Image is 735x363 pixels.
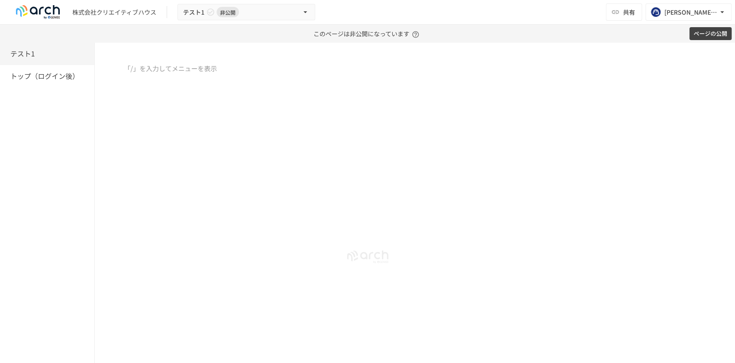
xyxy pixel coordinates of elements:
span: テスト1 [183,7,205,18]
button: 共有 [606,3,642,21]
h6: テスト1 [10,48,35,59]
div: 株式会社クリエイティブハウス [72,8,156,17]
p: このページは非公開になっています [313,25,422,43]
span: 非公開 [217,8,239,17]
img: logo-default@2x-9cf2c760.svg [10,5,65,19]
span: 共有 [623,7,635,17]
button: ページの公開 [689,27,732,41]
button: [PERSON_NAME][EMAIL_ADDRESS][DOMAIN_NAME] [645,3,732,21]
button: テスト1非公開 [177,4,315,21]
h6: トップ（ログイン後） [10,71,79,82]
div: [PERSON_NAME][EMAIL_ADDRESS][DOMAIN_NAME] [664,7,718,18]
